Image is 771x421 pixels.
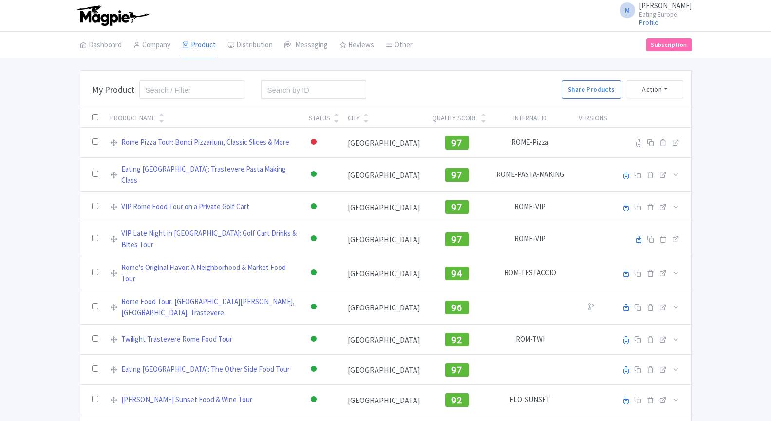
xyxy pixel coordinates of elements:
[487,128,573,158] td: ROME-Pizza
[121,201,249,212] a: VIP Rome Food Tour on a Private Golf Cart
[451,268,462,279] span: 94
[309,300,319,314] div: Active
[261,80,367,99] input: Search by ID
[133,32,170,59] a: Company
[627,80,683,98] button: Action
[309,332,319,346] div: Active
[309,232,319,246] div: Active
[445,394,469,403] a: 92
[182,32,216,59] a: Product
[342,192,426,222] td: [GEOGRAPHIC_DATA]
[487,158,573,192] td: ROME-PASTA-MAKING
[487,385,573,415] td: FLO-SUNSET
[451,202,462,212] span: 97
[445,364,469,373] a: 97
[451,335,462,345] span: 92
[309,135,319,150] div: Inactive
[487,222,573,256] td: ROME-VIP
[121,228,298,250] a: VIP Late Night in [GEOGRAPHIC_DATA]: Golf Cart Drinks & Bites Tour
[121,262,298,284] a: Rome's Original Flavor: A Neighborhood & Market Food Tour
[121,164,298,186] a: Eating [GEOGRAPHIC_DATA]: Trastevere Pasta Making Class
[639,11,692,18] small: Eating Europe
[348,113,360,123] div: City
[562,80,621,99] a: Share Products
[309,113,330,123] div: Status
[309,266,319,280] div: Active
[445,169,469,178] a: 97
[309,363,319,377] div: Active
[646,38,691,51] a: Subscription
[342,128,426,158] td: [GEOGRAPHIC_DATA]
[451,365,462,375] span: 97
[451,138,462,148] span: 97
[342,256,426,290] td: [GEOGRAPHIC_DATA]
[487,192,573,222] td: ROME-VIP
[121,364,290,375] a: Eating [GEOGRAPHIC_DATA]: The Other Side Food Tour
[121,137,289,148] a: Rome Pizza Tour: Bonci Pizzarium, Classic Slices & More
[80,32,122,59] a: Dashboard
[487,256,573,290] td: ROM-TESTACCIO
[386,32,413,59] a: Other
[342,158,426,192] td: [GEOGRAPHIC_DATA]
[342,385,426,415] td: [GEOGRAPHIC_DATA]
[227,32,273,59] a: Distribution
[121,334,232,345] a: Twilight Trastevere Rome Food Tour
[309,393,319,407] div: Active
[342,325,426,355] td: [GEOGRAPHIC_DATA]
[110,113,155,123] div: Product Name
[342,222,426,256] td: [GEOGRAPHIC_DATA]
[445,301,469,311] a: 96
[309,168,319,182] div: Active
[121,296,298,318] a: Rome Food Tour: [GEOGRAPHIC_DATA][PERSON_NAME], [GEOGRAPHIC_DATA], Trastevere
[92,84,134,95] h3: My Product
[432,113,477,123] div: Quality Score
[573,109,613,128] th: Versions
[639,1,692,10] span: [PERSON_NAME]
[614,2,692,18] a: M [PERSON_NAME] Eating Europe
[445,267,469,277] a: 94
[75,5,150,26] img: logo-ab69f6fb50320c5b225c76a69d11143b.png
[487,109,573,128] th: Internal ID
[487,325,573,355] td: ROM-TWI
[451,303,462,313] span: 96
[451,234,462,245] span: 97
[339,32,374,59] a: Reviews
[620,2,635,18] span: M
[639,18,658,27] a: Profile
[451,395,462,405] span: 92
[284,32,328,59] a: Messaging
[445,333,469,343] a: 92
[342,290,426,325] td: [GEOGRAPHIC_DATA]
[121,394,252,405] a: [PERSON_NAME] Sunset Food & Wine Tour
[445,233,469,243] a: 97
[451,170,462,180] span: 97
[445,136,469,146] a: 97
[445,201,469,210] a: 97
[139,80,245,99] input: Search / Filter
[342,355,426,385] td: [GEOGRAPHIC_DATA]
[309,200,319,214] div: Active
